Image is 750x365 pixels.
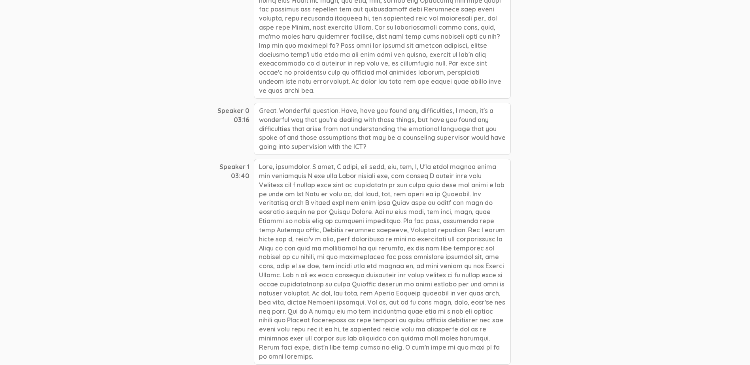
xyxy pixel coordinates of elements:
[254,103,511,155] div: Great. Wonderful question. Have, have you found any difficulties, I mean, it's a wonderful way th...
[217,115,249,124] div: 03:16
[710,327,750,365] iframe: Chat Widget
[217,106,249,115] div: Speaker 0
[254,159,511,365] div: Lore, ipsumdolor. S amet, C adipi, eli sedd, eiu, tem, I, U'la etdol magnaa enima min veniamquis ...
[217,171,249,181] div: 03:40
[217,162,249,171] div: Speaker 1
